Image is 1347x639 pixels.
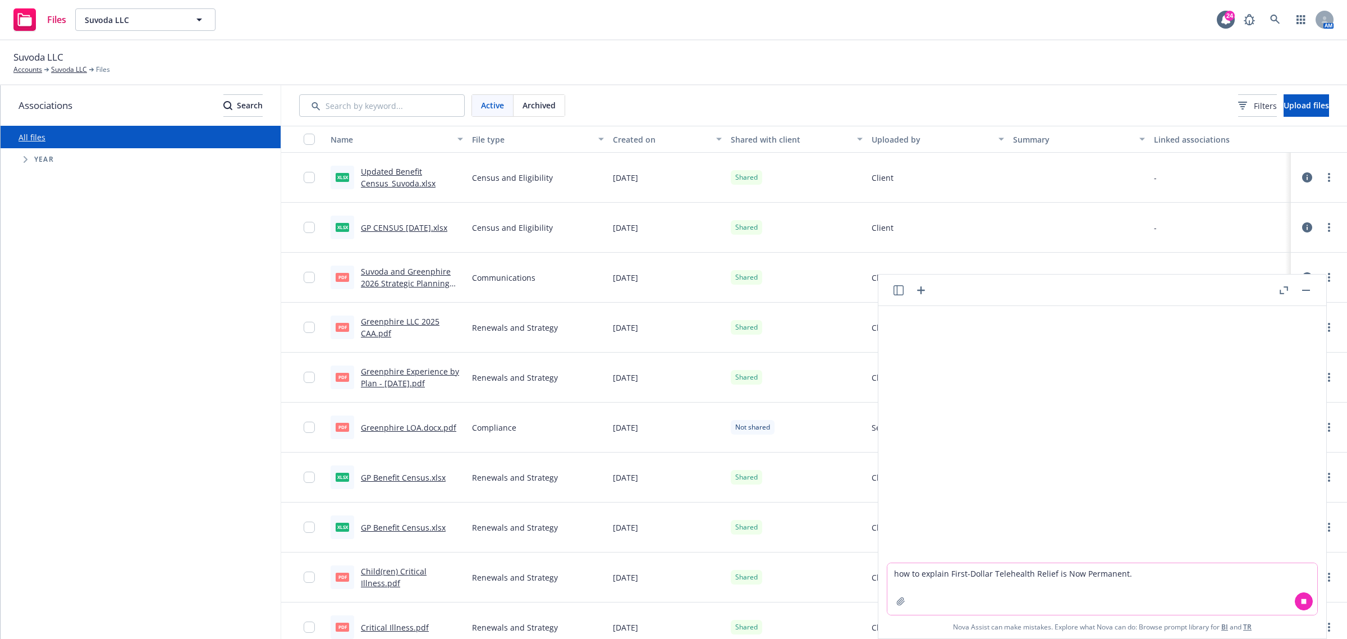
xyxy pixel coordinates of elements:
span: xlsx [336,173,349,181]
span: Client [872,622,894,633]
span: Shared [735,172,758,182]
input: Toggle Row Selected [304,272,315,283]
button: Uploaded by [867,126,1009,153]
a: more [1322,570,1336,584]
div: - [1154,172,1157,184]
div: - [1154,272,1157,284]
span: [DATE] [613,322,638,334]
span: Filters [1254,100,1277,112]
span: Renewals and Strategy [472,472,558,483]
div: - [1154,222,1157,234]
input: Select all [304,134,315,145]
div: Name [331,134,451,145]
button: Upload files [1284,94,1329,117]
input: Toggle Row Selected [304,322,315,333]
span: Year [34,156,54,163]
span: pdf [336,273,349,281]
div: Tree Example [1,148,281,171]
a: Search [1264,8,1286,31]
span: xlsx [336,223,349,231]
input: Toggle Row Selected [304,372,315,383]
span: Renewals and Strategy [472,322,558,334]
button: Created on [608,126,726,153]
span: Shared [735,322,758,332]
span: Associations [19,98,72,113]
a: more [1322,421,1336,434]
input: Toggle Row Selected [304,172,315,183]
a: more [1322,271,1336,284]
a: Switch app [1290,8,1312,31]
span: Suvoda LLC [85,14,182,26]
span: xlsx [336,523,349,531]
a: more [1322,171,1336,184]
input: Toggle Row Selected [304,522,315,533]
a: Updated Benefit Census_Suvoda.xlsx [361,166,436,189]
span: Shared [735,572,758,582]
div: Summary [1013,134,1133,145]
span: Census and Eligibility [472,172,553,184]
span: [DATE] [613,372,638,384]
span: Shared [735,272,758,282]
a: more [1322,521,1336,534]
span: Compliance [472,422,516,433]
span: Renewals and Strategy [472,372,558,384]
span: [DATE] [613,522,638,533]
a: TR [1243,622,1252,632]
input: Toggle Row Selected [304,572,315,583]
svg: Search [223,101,232,110]
span: [DATE] [613,272,638,284]
button: Suvoda LLC [75,8,216,31]
a: All files [19,132,45,143]
a: Suvoda and Greenphire 2026 Strategic Planning [DATE].pdf [361,266,451,300]
span: [DATE] [613,572,638,583]
div: Linked associations [1154,134,1286,145]
span: Shared [735,372,758,382]
button: Filters [1238,94,1277,117]
a: Files [9,4,71,35]
a: GP CENSUS [DATE].xlsx [361,222,447,233]
div: Created on [613,134,709,145]
span: Servicing team [872,422,927,433]
span: Renewals and Strategy [472,572,558,583]
span: [DATE] [613,172,638,184]
a: more [1322,371,1336,384]
button: SearchSearch [223,94,263,117]
a: GP Benefit Census.xlsx [361,522,446,533]
span: Shared [735,622,758,632]
input: Search by keyword... [299,94,465,117]
div: Uploaded by [872,134,992,145]
a: Accounts [13,65,42,75]
span: Files [47,15,66,24]
input: Toggle Row Selected [304,472,315,483]
a: more [1322,221,1336,234]
span: pdf [336,623,349,631]
span: pdf [336,373,349,381]
a: more [1322,321,1336,334]
span: Shared [735,522,758,532]
button: Summary [1009,126,1150,153]
span: Client [872,222,894,234]
span: Client [872,372,894,384]
button: File type [468,126,609,153]
span: Upload files [1284,100,1329,111]
span: Client [872,572,894,583]
span: [DATE] [613,622,638,633]
span: Client [872,172,894,184]
span: [DATE] [613,222,638,234]
div: Search [223,95,263,116]
input: Toggle Row Selected [304,622,315,633]
div: 24 [1225,11,1235,21]
span: Client [872,472,894,483]
span: Renewals and Strategy [472,622,558,633]
a: Greenphire LOA.docx.pdf [361,422,456,433]
span: Not shared [735,422,770,432]
a: Child(ren) Critical Illness.pdf [361,566,427,588]
span: Census and Eligibility [472,222,553,234]
a: Greenphire LLC 2025 CAA.pdf [361,316,439,339]
button: Linked associations [1149,126,1291,153]
button: Name [326,126,468,153]
span: Client [872,522,894,533]
span: Suvoda LLC [13,50,63,65]
span: xlsx [336,473,349,481]
button: Shared with client [726,126,868,153]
